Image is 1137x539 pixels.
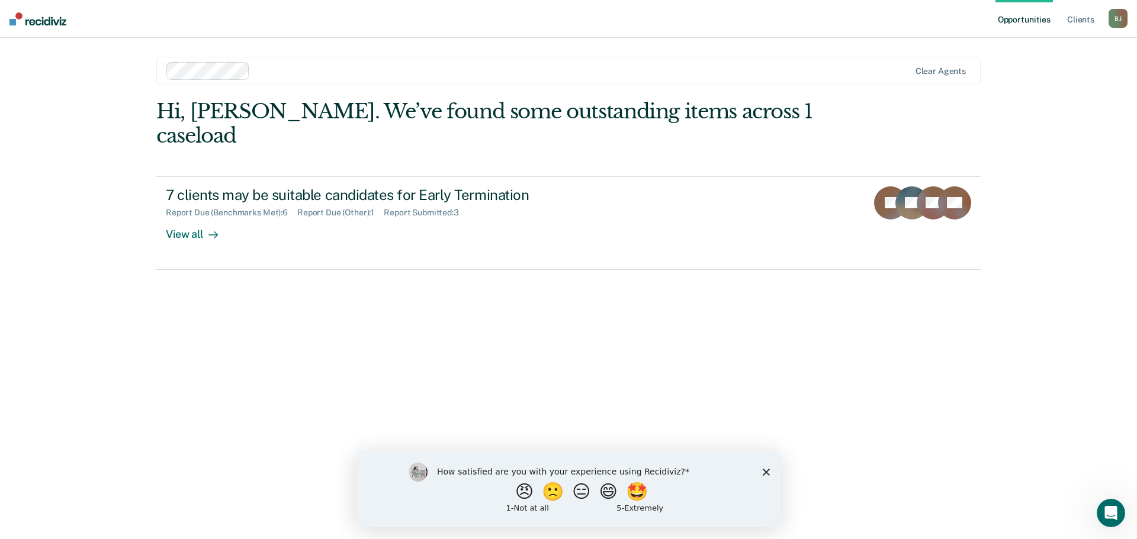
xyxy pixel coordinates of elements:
div: View all [166,218,232,241]
div: Clear agents [916,66,966,76]
div: Hi, [PERSON_NAME]. We’ve found some outstanding items across 1 caseload [156,99,816,148]
button: BJ [1109,9,1128,28]
iframe: Intercom live chat [1097,499,1125,527]
div: 7 clients may be suitable candidates for Early Termination [166,186,582,204]
div: B J [1109,9,1128,28]
div: Report Due (Other) : 1 [297,208,384,218]
div: Report Submitted : 3 [384,208,468,218]
a: 7 clients may be suitable candidates for Early TerminationReport Due (Benchmarks Met):6Report Due... [156,176,981,270]
div: Report Due (Benchmarks Met) : 6 [166,208,297,218]
iframe: Survey by Kim from Recidiviz [356,451,781,527]
img: Recidiviz [9,12,66,25]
